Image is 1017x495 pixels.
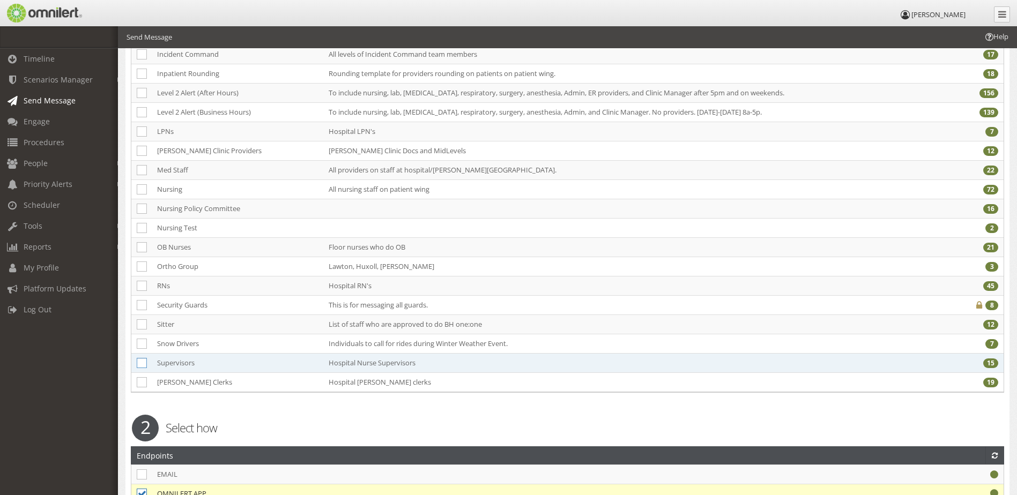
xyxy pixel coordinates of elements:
span: Tools [24,221,42,231]
img: Omnilert [5,4,82,22]
div: 156 [979,88,998,98]
td: All providers on staff at hospital/[PERSON_NAME][GEOGRAPHIC_DATA]. [323,160,912,179]
div: 2 [985,223,998,233]
span: Reports [24,242,51,252]
div: 12 [983,146,998,156]
td: Floor nurses who do OB [323,237,912,257]
div: 19 [983,378,998,387]
td: [PERSON_NAME] Clinic Docs and MidLevels [323,141,912,160]
td: Rounding template for providers rounding on patients on patient wing. [323,64,912,83]
td: Inpatient Rounding [152,64,323,83]
td: RNs [152,276,323,295]
span: Priority Alerts [24,179,72,189]
span: Help [24,7,46,17]
div: 16 [983,204,998,214]
td: [PERSON_NAME] Clerks [152,372,323,392]
td: Lawton, Huxoll, [PERSON_NAME] [323,257,912,276]
td: Security Guards [152,295,323,314]
td: List of staff who are approved to do BH one:one [323,314,912,334]
h2: Endpoints [137,447,173,464]
span: Help [984,32,1008,42]
div: 72 [983,185,998,194]
td: To include nursing, lab, [MEDICAL_DATA], respiratory, surgery, anesthesia, Admin, and Clinic Mana... [323,102,912,122]
td: OB Nurses [152,237,323,257]
span: Engage [24,116,50,126]
td: Level 2 Alert (After Hours) [152,83,323,102]
span: Log Out [24,304,51,314]
span: Procedures [24,137,64,147]
div: 8 [985,301,998,310]
div: 12 [983,320,998,329]
td: Hospital RN's [323,276,912,295]
td: Snow Drivers [152,334,323,353]
td: Nursing Policy Committee [152,199,323,218]
td: All nursing staff on patient wing [323,179,912,199]
td: Hospital LPN's [323,122,912,141]
span: Send Message [24,95,76,106]
i: Working properly. [990,471,998,478]
div: 22 [983,166,998,175]
span: [PERSON_NAME] [911,10,966,19]
span: Scenarios Manager [24,74,93,85]
td: Ortho Group [152,257,323,276]
div: 18 [983,69,998,79]
span: Platform Updates [24,283,86,294]
div: 139 [979,108,998,117]
div: 45 [983,281,998,291]
div: 7 [985,127,998,137]
td: Hospital Nurse Supervisors [323,353,912,372]
span: Scheduler [24,200,60,210]
span: Timeline [24,54,55,64]
td: This is for messaging all guards. [323,295,912,314]
span: 2 [132,415,159,441]
td: LPNs [152,122,323,141]
h2: Select how [124,419,1011,436]
td: To include nursing, lab, [MEDICAL_DATA], respiratory, surgery, anesthesia, Admin, ER providers, a... [323,83,912,102]
span: People [24,158,48,168]
div: 21 [983,243,998,252]
td: Individuals to call for rides during Winter Weather Event. [323,334,912,353]
a: Collapse Menu [994,6,1010,22]
td: All levels of Incident Command team members [323,44,912,64]
td: Med Staff [152,160,323,179]
td: Incident Command [152,44,323,64]
td: Sitter [152,314,323,334]
td: Nursing Test [152,218,323,237]
td: EMAIL [152,464,801,484]
td: Nursing [152,179,323,199]
td: [PERSON_NAME] Clinic Providers [152,141,323,160]
span: My Profile [24,262,59,273]
i: Private [976,302,982,309]
td: Supervisors [152,353,323,372]
td: Level 2 Alert (Business Hours) [152,102,323,122]
li: Send Message [127,32,172,42]
td: Hospital [PERSON_NAME] clerks [323,372,912,392]
div: 7 [985,339,998,349]
div: 17 [983,50,998,59]
div: 3 [985,262,998,272]
div: 15 [983,358,998,368]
